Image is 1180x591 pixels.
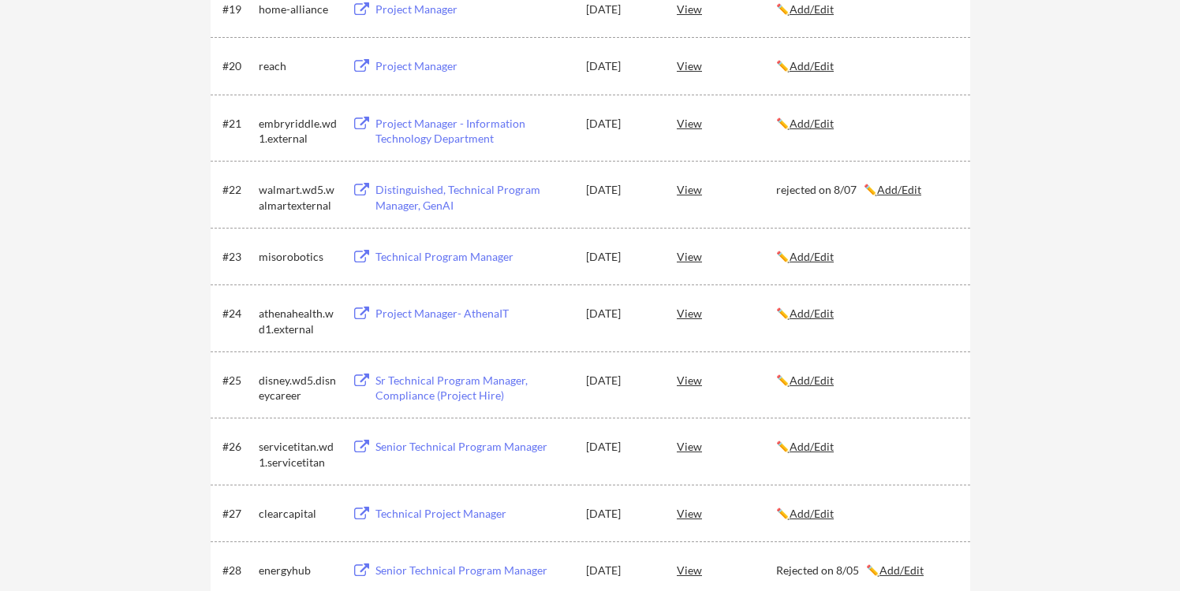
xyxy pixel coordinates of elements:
div: View [677,51,776,80]
div: ✏️ [776,439,956,455]
div: [DATE] [586,249,655,265]
div: #23 [222,249,253,265]
div: Distinguished, Technical Program Manager, GenAI [375,182,571,213]
div: #27 [222,506,253,522]
div: #21 [222,116,253,132]
div: ✏️ [776,506,956,522]
div: [DATE] [586,373,655,388]
div: [DATE] [586,439,655,455]
u: Add/Edit [790,374,834,387]
div: #19 [222,2,253,17]
div: #22 [222,182,253,198]
div: Project Manager [375,2,571,17]
u: Add/Edit [877,183,921,196]
div: View [677,556,776,584]
u: Add/Edit [790,59,834,72]
div: #25 [222,373,253,388]
div: Project Manager- AthenaIT [375,306,571,322]
div: Project Manager [375,58,571,74]
div: #28 [222,563,253,578]
div: ✏️ [776,249,956,265]
div: View [677,499,776,527]
div: ✏️ [776,373,956,388]
div: [DATE] [586,306,655,322]
u: Add/Edit [790,307,834,320]
div: View [677,432,776,460]
div: View [677,242,776,270]
div: View [677,299,776,327]
div: disney.wd5.disneycareer [259,373,338,403]
div: embryriddle.wd1.external [259,116,338,147]
div: Technical Project Manager [375,506,571,522]
div: [DATE] [586,116,655,132]
u: Add/Edit [790,507,834,520]
div: #24 [222,306,253,322]
div: Rejected on 8/05 ✏️ [776,563,956,578]
div: ✏️ [776,306,956,322]
div: [DATE] [586,2,655,17]
div: [DATE] [586,506,655,522]
u: Add/Edit [790,2,834,16]
div: [DATE] [586,58,655,74]
div: servicetitan.wd1.servicetitan [259,439,338,470]
div: #26 [222,439,253,455]
div: misorobotics [259,249,338,265]
div: View [677,109,776,137]
u: Add/Edit [790,117,834,130]
div: ✏️ [776,58,956,74]
u: Add/Edit [790,250,834,263]
div: Project Manager - Information Technology Department [375,116,571,147]
u: Add/Edit [790,440,834,453]
div: athenahealth.wd1.external [259,306,338,336]
div: View [677,175,776,203]
div: Sr Technical Program Manager, Compliance (Project Hire) [375,373,571,403]
div: walmart.wd5.walmartexternal [259,182,338,213]
div: Technical Program Manager [375,249,571,265]
div: rejected on 8/07 ✏️ [776,182,956,198]
div: Senior Technical Program Manager [375,563,571,578]
div: View [677,366,776,394]
div: reach [259,58,338,74]
div: ✏️ [776,116,956,132]
div: home-alliance [259,2,338,17]
div: [DATE] [586,563,655,578]
u: Add/Edit [879,563,924,577]
div: Senior Technical Program Manager [375,439,571,455]
div: ✏️ [776,2,956,17]
div: energyhub [259,563,338,578]
div: clearcapital [259,506,338,522]
div: [DATE] [586,182,655,198]
div: #20 [222,58,253,74]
